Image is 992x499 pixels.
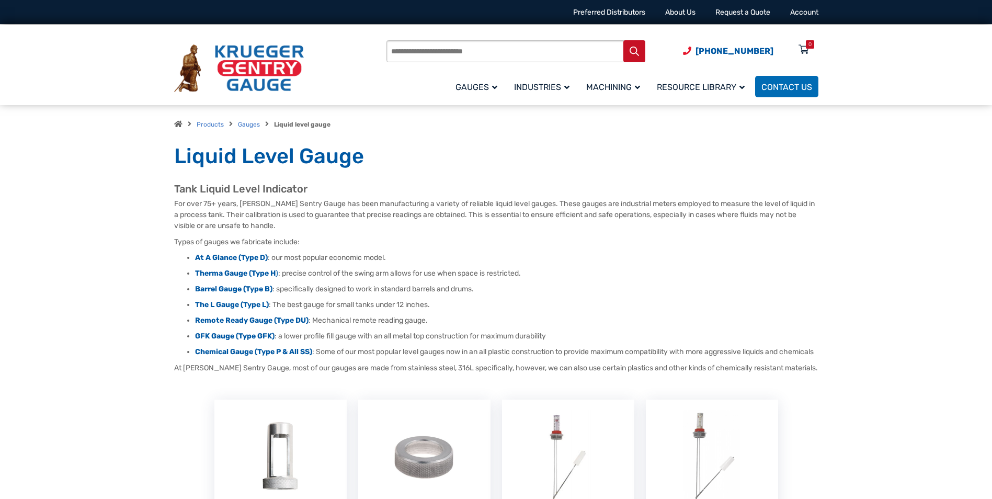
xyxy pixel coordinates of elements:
h1: Liquid Level Gauge [174,143,818,169]
a: Phone Number (920) 434-8860 [683,44,773,58]
a: Resource Library [651,74,755,99]
a: Therma Gauge (Type H) [195,269,278,278]
h2: Tank Liquid Level Indicator [174,183,818,196]
span: Gauges [455,82,497,92]
p: For over 75+ years, [PERSON_NAME] Sentry Gauge has been manufacturing a variety of reliable liqui... [174,198,818,231]
span: Machining [586,82,640,92]
li: : Mechanical remote reading gauge. [195,315,818,326]
span: Industries [514,82,569,92]
li: : Some of our most popular level gauges now in an all plastic construction to provide maximum com... [195,347,818,357]
a: Gauges [238,121,260,128]
strong: Therma Gauge (Type H [195,269,276,278]
a: Machining [580,74,651,99]
li: : our most popular economic model. [195,253,818,263]
a: Request a Quote [715,8,770,17]
strong: Liquid level gauge [274,121,330,128]
span: Contact Us [761,82,812,92]
a: Account [790,8,818,17]
p: At [PERSON_NAME] Sentry Gauge, most of our gauges are made from stainless steel, 316L specificall... [174,362,818,373]
a: Barrel Gauge (Type B) [195,285,272,293]
li: : precise control of the swing arm allows for use when space is restricted. [195,268,818,279]
span: Resource Library [657,82,745,92]
a: Industries [508,74,580,99]
a: Contact Us [755,76,818,97]
a: Products [197,121,224,128]
li: : a lower profile fill gauge with an all metal top construction for maximum durability [195,331,818,342]
a: Preferred Distributors [573,8,645,17]
a: At A Glance (Type D) [195,253,268,262]
a: Gauges [449,74,508,99]
a: About Us [665,8,695,17]
li: : specifically designed to work in standard barrels and drums. [195,284,818,294]
a: Chemical Gauge (Type P & All SS) [195,347,312,356]
span: [PHONE_NUMBER] [695,46,773,56]
li: : The best gauge for small tanks under 12 inches. [195,300,818,310]
a: GFK Gauge (Type GFK) [195,332,275,341]
a: Remote Ready Gauge (Type DU) [195,316,309,325]
div: 0 [808,40,812,49]
p: Types of gauges we fabricate include: [174,236,818,247]
a: The L Gauge (Type L) [195,300,269,309]
img: Krueger Sentry Gauge [174,44,304,93]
